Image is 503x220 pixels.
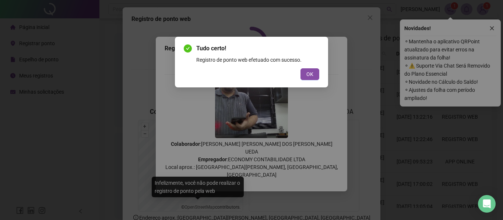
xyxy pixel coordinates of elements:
span: OK [306,70,313,78]
div: Registro de ponto web efetuado com sucesso. [196,56,319,64]
span: Tudo certo! [196,44,319,53]
div: Open Intercom Messenger [478,195,496,213]
span: check-circle [184,44,192,53]
button: OK [300,68,319,80]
